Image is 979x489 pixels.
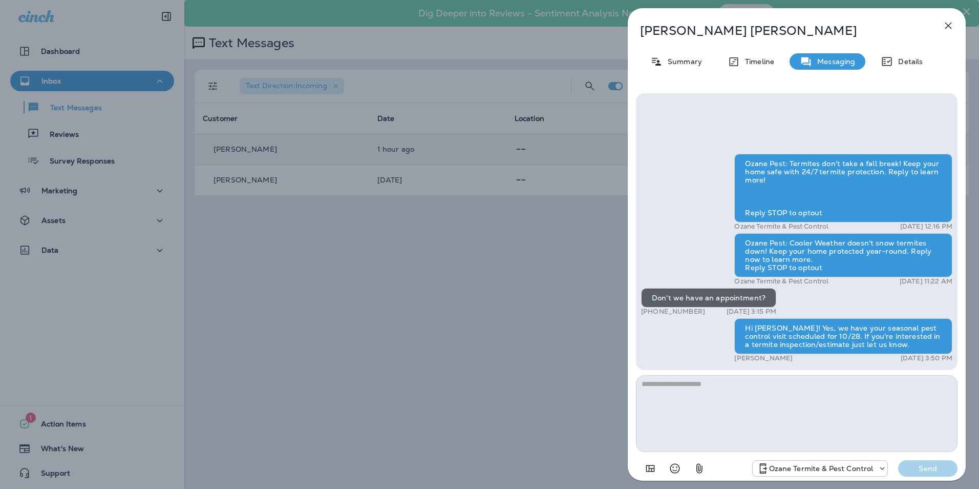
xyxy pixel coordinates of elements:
[734,154,952,222] div: Ozane Pest: Termites don't take a fall break! Keep your home safe with 24/7 termite protection. R...
[665,458,685,479] button: Select an emoji
[640,458,661,479] button: Add in a premade template
[734,233,952,277] div: Ozane Pest: Cooler Weather doesn't snow termites down! Keep your home protected year-round. Reply...
[900,277,952,286] p: [DATE] 11:22 AM
[769,464,874,473] p: Ozane Termite & Pest Control
[901,354,952,362] p: [DATE] 3:50 PM
[641,308,705,316] p: [PHONE_NUMBER]
[734,354,793,362] p: [PERSON_NAME]
[641,288,776,308] div: Don't we have an appointment?
[727,308,776,316] p: [DATE] 3:15 PM
[812,57,855,66] p: Messaging
[734,277,828,286] p: Ozane Termite & Pest Control
[734,318,952,354] div: Hi [PERSON_NAME]! Yes, we have your seasonal pest control visit scheduled for 10/28. If you're in...
[663,57,702,66] p: Summary
[753,462,888,475] div: +1 (732) 702-5770
[900,222,952,231] p: [DATE] 12:16 PM
[640,24,920,38] p: [PERSON_NAME] [PERSON_NAME]
[734,222,828,231] p: Ozane Termite & Pest Control
[740,57,774,66] p: Timeline
[893,57,923,66] p: Details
